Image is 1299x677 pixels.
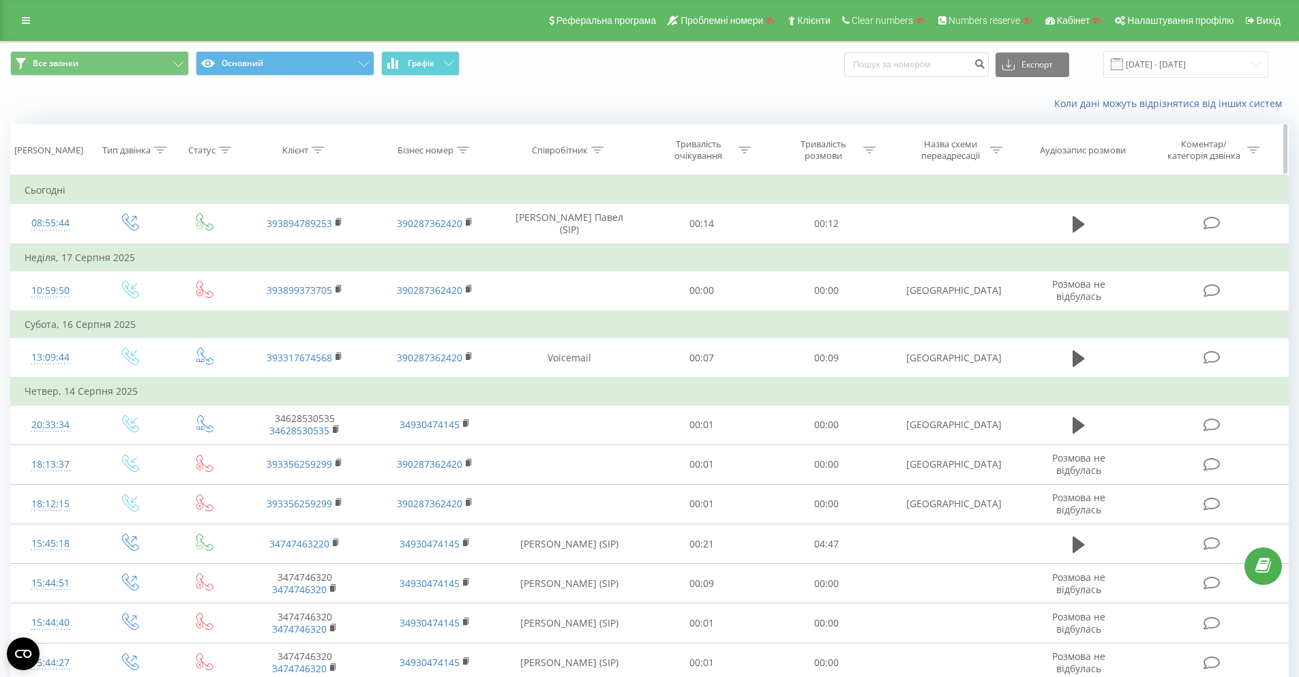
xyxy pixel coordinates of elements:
[11,378,1289,405] td: Четвер, 14 Серпня 2025
[787,138,860,162] div: Тривалість розмови
[764,603,889,643] td: 00:00
[400,577,460,590] a: 34930474145
[397,457,462,470] a: 390287362420
[500,603,640,643] td: [PERSON_NAME] (SIP)
[889,445,1018,484] td: [GEOGRAPHIC_DATA]
[240,405,370,445] td: 34628530535
[1052,491,1105,516] span: Розмова не відбулась
[1040,145,1126,156] div: Аудіозапис розмови
[996,52,1069,77] button: Експорт
[681,15,763,26] span: Проблемні номери
[25,277,77,304] div: 10:59:50
[1127,15,1234,26] span: Налаштування профілю
[408,59,434,68] span: Графік
[532,145,588,156] div: Співробітник
[764,271,889,311] td: 00:00
[640,564,764,603] td: 00:09
[500,338,640,378] td: Voicemail
[764,524,889,564] td: 04:47
[25,451,77,478] div: 18:13:37
[1054,97,1289,110] a: Коли дані можуть відрізнятися вiд інших систем
[397,351,462,364] a: 390287362420
[11,177,1289,204] td: Сьогодні
[500,524,640,564] td: [PERSON_NAME] (SIP)
[889,405,1018,445] td: [GEOGRAPHIC_DATA]
[272,662,327,675] a: 3474746320
[33,58,78,69] span: Все звонки
[269,424,329,437] a: 34628530535
[400,418,460,431] a: 34930474145
[282,145,308,156] div: Клієнт
[640,338,764,378] td: 00:07
[500,204,640,244] td: [PERSON_NAME] Павел (SIP)
[25,344,77,371] div: 13:09:44
[25,412,77,438] div: 20:33:34
[272,583,327,596] a: 3474746320
[102,145,151,156] div: Тип дзвінка
[949,15,1020,26] span: Numbers reserve
[11,311,1289,338] td: Субота, 16 Серпня 2025
[1057,15,1090,26] span: Кабінет
[269,537,329,550] a: 34747463220
[1052,451,1105,477] span: Розмова не відбулась
[764,405,889,445] td: 00:00
[1052,277,1105,303] span: Розмова не відбулась
[240,564,370,603] td: 3474746320
[764,564,889,603] td: 00:00
[267,457,332,470] a: 393356259299
[1052,610,1105,635] span: Розмова не відбулась
[889,338,1018,378] td: [GEOGRAPHIC_DATA]
[196,51,374,76] button: Основний
[267,351,332,364] a: 393317674568
[14,145,83,156] div: [PERSON_NAME]
[797,15,831,26] span: Клієнти
[640,524,764,564] td: 00:21
[640,484,764,524] td: 00:01
[889,484,1018,524] td: [GEOGRAPHIC_DATA]
[267,217,332,230] a: 393894789253
[381,51,460,76] button: Графік
[640,603,764,643] td: 00:01
[1052,650,1105,675] span: Розмова не відбулась
[400,656,460,669] a: 34930474145
[400,537,460,550] a: 34930474145
[397,284,462,297] a: 390287362420
[640,445,764,484] td: 00:01
[25,491,77,517] div: 18:12:15
[188,145,215,156] div: Статус
[640,271,764,311] td: 00:00
[889,271,1018,311] td: [GEOGRAPHIC_DATA]
[267,284,332,297] a: 393899373705
[1164,138,1244,162] div: Коментар/категорія дзвінка
[397,497,462,510] a: 390287362420
[397,217,462,230] a: 390287362420
[844,52,989,77] input: Пошук за номером
[764,445,889,484] td: 00:00
[556,15,657,26] span: Реферальна програма
[852,15,913,26] span: Clear numbers
[398,145,453,156] div: Бізнес номер
[25,530,77,557] div: 15:45:18
[1257,15,1281,26] span: Вихід
[25,570,77,597] div: 15:44:51
[25,210,77,237] div: 08:55:44
[10,51,189,76] button: Все звонки
[764,338,889,378] td: 00:09
[25,650,77,676] div: 15:44:27
[640,204,764,244] td: 00:14
[640,405,764,445] td: 00:01
[25,610,77,636] div: 15:44:40
[267,497,332,510] a: 393356259299
[272,622,327,635] a: 3474746320
[7,637,40,670] button: Open CMP widget
[764,204,889,244] td: 00:12
[240,603,370,643] td: 3474746320
[400,616,460,629] a: 34930474145
[500,564,640,603] td: [PERSON_NAME] (SIP)
[662,138,735,162] div: Тривалість очікування
[914,138,987,162] div: Назва схеми переадресації
[764,484,889,524] td: 00:00
[11,244,1289,271] td: Неділя, 17 Серпня 2025
[1052,571,1105,596] span: Розмова не відбулась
